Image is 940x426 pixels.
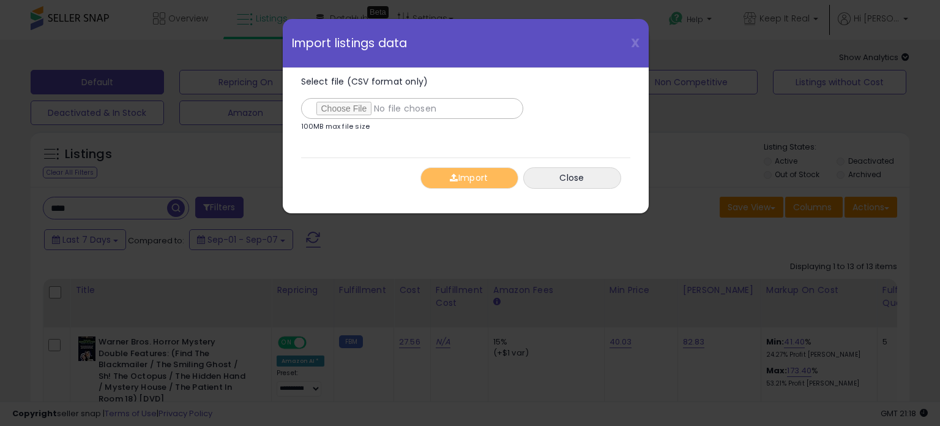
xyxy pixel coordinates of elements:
span: Import listings data [292,37,408,49]
button: Close [523,167,621,189]
span: X [631,34,640,51]
span: Select file (CSV format only) [301,75,428,88]
button: Import [420,167,518,189]
p: 100MB max file size [301,123,370,130]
